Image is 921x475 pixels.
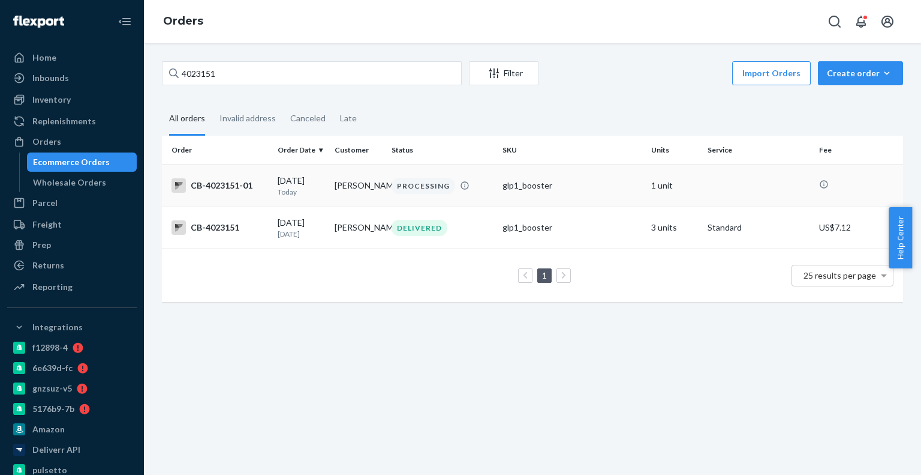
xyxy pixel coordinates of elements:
div: Home [32,52,56,64]
div: Inventory [32,94,71,106]
span: 25 results per page [803,270,876,280]
a: Wholesale Orders [27,173,137,192]
div: Orders [32,136,61,148]
div: PROCESSING [392,178,455,194]
th: Order Date [273,136,330,165]
button: Open notifications [849,10,873,34]
a: Returns [7,256,137,275]
input: Search orders [162,61,462,85]
button: Open Search Box [823,10,847,34]
div: glp1_booster [502,180,641,192]
div: 5176b9-7b [32,403,74,415]
a: Amazon [7,420,137,439]
div: Freight [32,219,62,231]
button: Help Center [889,207,912,268]
a: 5176b9-7b [7,399,137,419]
img: Flexport logo [13,16,64,28]
button: Close Navigation [113,10,137,34]
th: SKU [498,136,646,165]
a: Orders [163,14,203,28]
div: Canceled [290,103,326,134]
a: gnzsuz-v5 [7,379,137,398]
a: Home [7,48,137,67]
a: Reporting [7,277,137,297]
div: [DATE] [278,217,325,239]
ol: breadcrumbs [153,4,213,39]
div: Amazon [32,423,65,435]
div: Late [340,103,357,134]
a: Parcel [7,193,137,213]
div: glp1_booster [502,222,641,234]
td: US$7.12 [814,207,903,249]
a: f12898-4 [7,338,137,357]
p: [DATE] [278,229,325,239]
a: Prep [7,235,137,255]
div: Invalid address [219,103,276,134]
div: DELIVERED [392,220,447,236]
div: gnzsuz-v5 [32,383,72,395]
div: 6e639d-fc [32,362,73,374]
p: Today [278,187,325,197]
div: Filter [469,67,538,79]
div: [DATE] [278,175,325,197]
a: Ecommerce Orders [27,153,137,172]
div: Deliverr API [32,444,80,456]
div: All orders [169,103,205,136]
div: Integrations [32,321,83,333]
p: Standard [708,222,809,234]
a: Orders [7,132,137,151]
div: Customer [335,145,382,155]
td: [PERSON_NAME] [330,165,387,207]
a: Page 1 is your current page [540,270,549,280]
a: Inventory [7,90,137,109]
div: Wholesale Orders [33,177,106,189]
th: Units [646,136,703,165]
button: Filter [469,61,538,85]
th: Service [703,136,814,165]
div: Ecommerce Orders [33,156,110,168]
div: Returns [32,259,64,271]
td: 1 unit [646,165,703,207]
th: Status [387,136,498,165]
div: Reporting [32,281,73,293]
div: CB-4023151-01 [171,178,268,193]
td: [PERSON_NAME] [330,207,387,249]
a: Inbounds [7,68,137,88]
a: Freight [7,215,137,234]
a: 6e639d-fc [7,359,137,378]
div: CB-4023151 [171,220,268,235]
div: Replenishments [32,115,96,127]
a: Deliverr API [7,440,137,459]
div: f12898-4 [32,342,68,354]
div: Parcel [32,197,58,209]
div: Create order [827,67,894,79]
a: Replenishments [7,112,137,131]
div: Prep [32,239,51,251]
button: Import Orders [732,61,811,85]
div: Inbounds [32,72,69,84]
button: Create order [818,61,903,85]
button: Integrations [7,318,137,337]
th: Order [162,136,273,165]
button: Open account menu [875,10,899,34]
td: 3 units [646,207,703,249]
th: Fee [814,136,903,165]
